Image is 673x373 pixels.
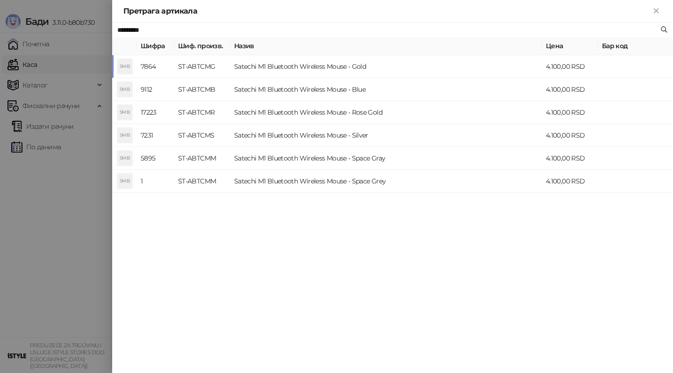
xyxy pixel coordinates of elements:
div: SMB [117,151,132,166]
td: Satechi M1 Bluetooth Wireless Mouse - Rose Gold [230,101,542,124]
div: SMB [117,174,132,189]
td: 7231 [137,124,174,147]
td: Satechi M1 Bluetooth Wireless Mouse - Space Grey [230,170,542,193]
div: SMB [117,59,132,74]
td: Satechi M1 Bluetooth Wireless Mouse - Gold [230,55,542,78]
td: ST-ABTCMM [174,147,230,170]
div: Претрага артикала [123,6,651,17]
td: ST-ABTCMG [174,55,230,78]
td: 5895 [137,147,174,170]
td: 17223 [137,101,174,124]
td: 4.100,00 RSD [542,55,598,78]
td: ST-ABTCMM [174,170,230,193]
th: Бар код [598,37,673,55]
td: 9112 [137,78,174,101]
td: ST-ABTCMS [174,124,230,147]
div: SMB [117,105,132,120]
td: Satechi M1 Bluetooth Wireless Mouse - Space Gray [230,147,542,170]
th: Шифра [137,37,174,55]
td: 7864 [137,55,174,78]
th: Цена [542,37,598,55]
button: Close [651,6,662,17]
td: 4.100,00 RSD [542,170,598,193]
td: 4.100,00 RSD [542,147,598,170]
td: Satechi M1 Bluetooth Wireless Mouse - Silver [230,124,542,147]
th: Назив [230,37,542,55]
div: SMB [117,82,132,97]
th: Шиф. произв. [174,37,230,55]
td: 1 [137,170,174,193]
td: 4.100,00 RSD [542,101,598,124]
td: ST-ABTCMR [174,101,230,124]
div: SMB [117,128,132,143]
td: 4.100,00 RSD [542,78,598,101]
td: ST-ABTCMB [174,78,230,101]
td: Satechi M1 Bluetooth Wireless Mouse - Blue [230,78,542,101]
td: 4.100,00 RSD [542,124,598,147]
